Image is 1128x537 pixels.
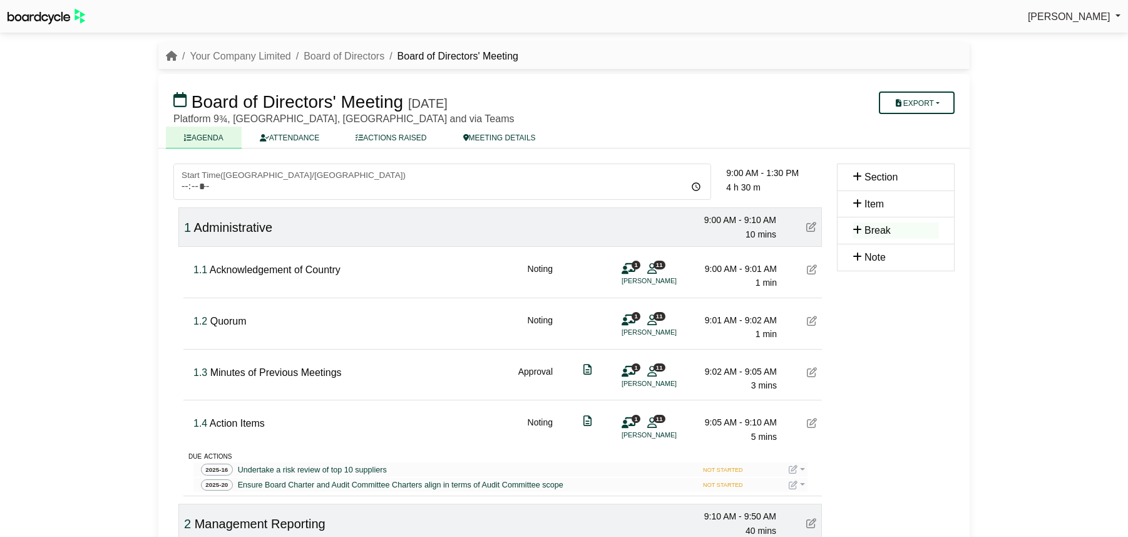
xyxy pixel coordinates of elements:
div: 9:01 AM - 9:02 AM [689,313,777,327]
span: 11 [654,261,665,269]
span: [PERSON_NAME] [1028,11,1110,22]
li: Board of Directors' Meeting [384,48,518,65]
div: [DATE] [408,96,448,111]
div: Noting [528,415,553,444]
span: Administrative [194,221,273,234]
span: Item [864,199,884,209]
a: Board of Directors [304,51,384,61]
a: ACTIONS RAISED [337,127,444,149]
div: 9:00 AM - 1:30 PM [726,166,822,180]
span: 4 h 30 m [726,182,760,192]
span: 3 mins [751,380,777,390]
div: Noting [528,262,553,290]
span: 2025-20 [201,479,233,491]
span: 1 [632,261,640,269]
a: AGENDA [166,127,242,149]
span: Break [864,225,891,236]
span: 1 [632,363,640,372]
span: Click to fine tune number [193,367,207,378]
li: [PERSON_NAME] [622,430,715,441]
span: NOT STARTED [699,481,747,491]
div: 9:05 AM - 9:10 AM [689,415,777,429]
div: Noting [528,313,553,341]
div: 9:00 AM - 9:10 AM [689,213,776,227]
img: BoardcycleBlackGreen-aaafeed430059cb809a45853b8cf6d952af9d84e6e89e1f1685b34bfd5cb7d64.svg [8,9,85,24]
span: 40 mins [746,526,776,536]
span: Click to fine tune number [193,316,207,326]
nav: breadcrumb [166,48,518,65]
span: 1 [632,312,640,320]
span: 11 [654,415,665,423]
a: ATTENDANCE [242,127,337,149]
a: Your Company Limited [190,51,290,61]
div: 9:10 AM - 9:50 AM [689,509,776,523]
span: Click to fine tune number [184,517,191,531]
div: due actions [188,449,822,462]
li: [PERSON_NAME] [622,276,715,286]
span: 2025-16 [201,464,233,476]
a: MEETING DETAILS [445,127,554,149]
span: Quorum [210,316,247,326]
a: [PERSON_NAME] [1028,9,1120,25]
span: Click to fine tune number [193,418,207,429]
span: Section [864,172,898,182]
li: [PERSON_NAME] [622,327,715,338]
span: Minutes of Previous Meetings [210,367,342,378]
a: Ensure Board Charter and Audit Committee Charters align in terms of Audit Committee scope [235,479,566,491]
button: Export [879,91,955,114]
span: Acknowledgement of Country [210,264,341,275]
div: 9:02 AM - 9:05 AM [689,365,777,378]
li: [PERSON_NAME] [622,378,715,389]
span: 11 [654,312,665,320]
span: Board of Directors' Meeting [192,92,403,112]
span: Platform 9¾, [GEOGRAPHIC_DATA], [GEOGRAPHIC_DATA] and via Teams [173,113,514,124]
a: Undertake a risk review of top 10 suppliers [235,464,389,476]
span: 1 min [756,329,777,339]
span: Note [864,252,886,263]
span: 1 [632,415,640,423]
span: Action Items [210,418,265,429]
span: Management Reporting [195,517,326,531]
span: 10 mins [746,229,776,239]
span: NOT STARTED [699,466,747,476]
div: 9:00 AM - 9:01 AM [689,262,777,276]
span: Click to fine tune number [193,264,207,275]
span: 5 mins [751,432,777,442]
span: 11 [654,363,665,372]
span: 1 min [756,278,777,288]
div: Approval [518,365,553,393]
span: Click to fine tune number [184,221,191,234]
